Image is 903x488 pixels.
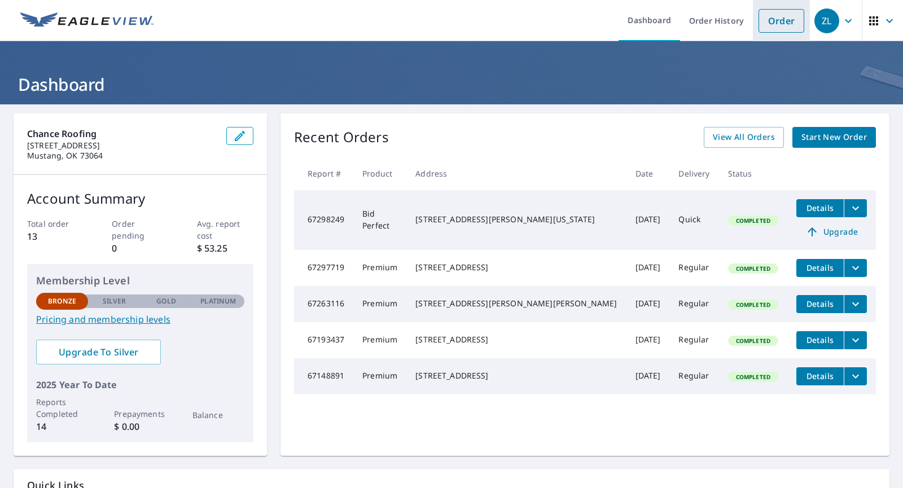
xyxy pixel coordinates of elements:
td: Regular [669,358,718,394]
button: filesDropdownBtn-67193437 [844,331,867,349]
td: 67263116 [294,286,353,322]
span: Details [803,298,837,309]
a: Upgrade [796,223,867,241]
th: Status [719,157,787,190]
span: Completed [729,373,777,381]
p: 0 [112,241,168,255]
button: detailsBtn-67298249 [796,199,844,217]
td: Premium [353,322,406,358]
td: Bid Perfect [353,190,406,250]
span: Upgrade [803,225,860,239]
span: Details [803,203,837,213]
button: detailsBtn-67148891 [796,367,844,385]
button: filesDropdownBtn-67297719 [844,259,867,277]
td: Regular [669,322,718,358]
td: [DATE] [626,190,670,250]
p: Gold [156,296,176,306]
td: 67148891 [294,358,353,394]
h1: Dashboard [14,73,889,96]
div: [STREET_ADDRESS] [415,370,617,381]
p: Silver [103,296,126,306]
p: $ 53.25 [197,241,253,255]
th: Address [406,157,626,190]
td: 67298249 [294,190,353,250]
p: Membership Level [36,273,244,288]
p: 2025 Year To Date [36,378,244,392]
span: View All Orders [713,130,775,144]
th: Report # [294,157,353,190]
a: View All Orders [704,127,784,148]
th: Date [626,157,670,190]
p: 13 [27,230,84,243]
span: Completed [729,301,777,309]
p: Order pending [112,218,168,241]
span: Completed [729,217,777,225]
p: Account Summary [27,188,253,209]
p: Bronze [48,296,76,306]
div: [STREET_ADDRESS][PERSON_NAME][PERSON_NAME] [415,298,617,309]
td: [DATE] [626,322,670,358]
span: Completed [729,265,777,272]
p: Prepayments [114,408,166,420]
p: Recent Orders [294,127,389,148]
p: [STREET_ADDRESS] [27,140,217,151]
a: Upgrade To Silver [36,340,161,364]
p: Total order [27,218,84,230]
span: Upgrade To Silver [45,346,152,358]
th: Product [353,157,406,190]
span: Details [803,335,837,345]
td: [DATE] [626,358,670,394]
td: Premium [353,250,406,286]
th: Delivery [669,157,718,190]
button: filesDropdownBtn-67148891 [844,367,867,385]
span: Start New Order [801,130,867,144]
button: detailsBtn-67297719 [796,259,844,277]
td: Regular [669,286,718,322]
p: 14 [36,420,88,433]
img: EV Logo [20,12,154,29]
span: Details [803,371,837,381]
td: Premium [353,358,406,394]
p: Platinum [200,296,236,306]
div: [STREET_ADDRESS][PERSON_NAME][US_STATE] [415,214,617,225]
td: Quick [669,190,718,250]
p: Avg. report cost [197,218,253,241]
a: Pricing and membership levels [36,313,244,326]
p: Mustang, OK 73064 [27,151,217,161]
div: [STREET_ADDRESS] [415,334,617,345]
td: Regular [669,250,718,286]
span: Details [803,262,837,273]
span: Completed [729,337,777,345]
p: Balance [192,409,244,421]
td: 67297719 [294,250,353,286]
a: Start New Order [792,127,876,148]
a: Order [759,9,804,33]
div: ZL [814,8,839,33]
td: Premium [353,286,406,322]
div: [STREET_ADDRESS] [415,262,617,273]
button: filesDropdownBtn-67263116 [844,295,867,313]
p: Chance Roofing [27,127,217,140]
button: filesDropdownBtn-67298249 [844,199,867,217]
p: Reports Completed [36,396,88,420]
button: detailsBtn-67263116 [796,295,844,313]
td: [DATE] [626,250,670,286]
td: [DATE] [626,286,670,322]
td: 67193437 [294,322,353,358]
p: $ 0.00 [114,420,166,433]
button: detailsBtn-67193437 [796,331,844,349]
